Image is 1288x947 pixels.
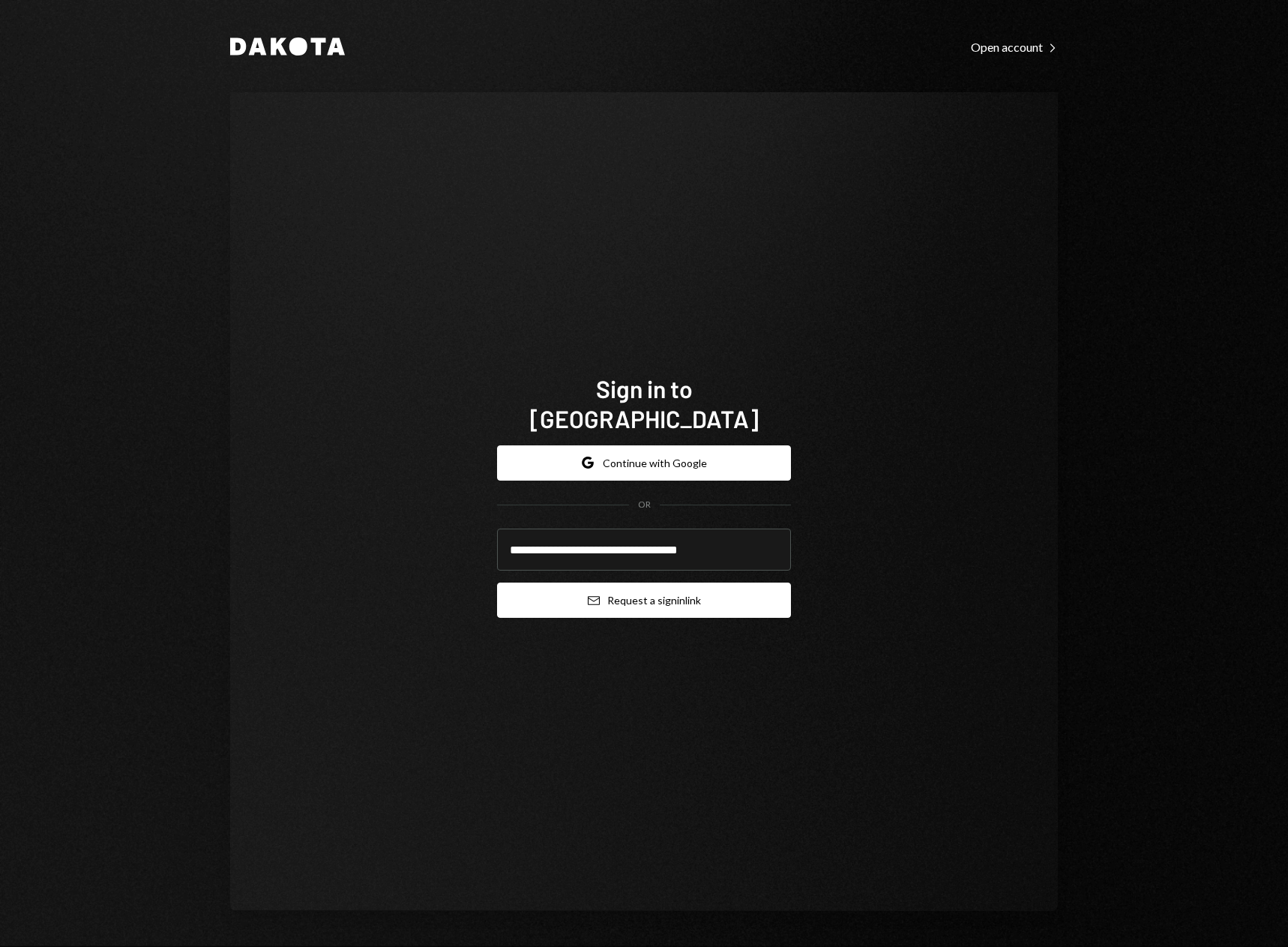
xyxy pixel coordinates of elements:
h1: Sign in to [GEOGRAPHIC_DATA] [497,373,791,433]
button: Request a signinlink [497,583,791,618]
div: Open account [971,40,1058,55]
button: Continue with Google [497,445,791,481]
a: Open account [971,38,1058,55]
div: OR [638,499,651,511]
